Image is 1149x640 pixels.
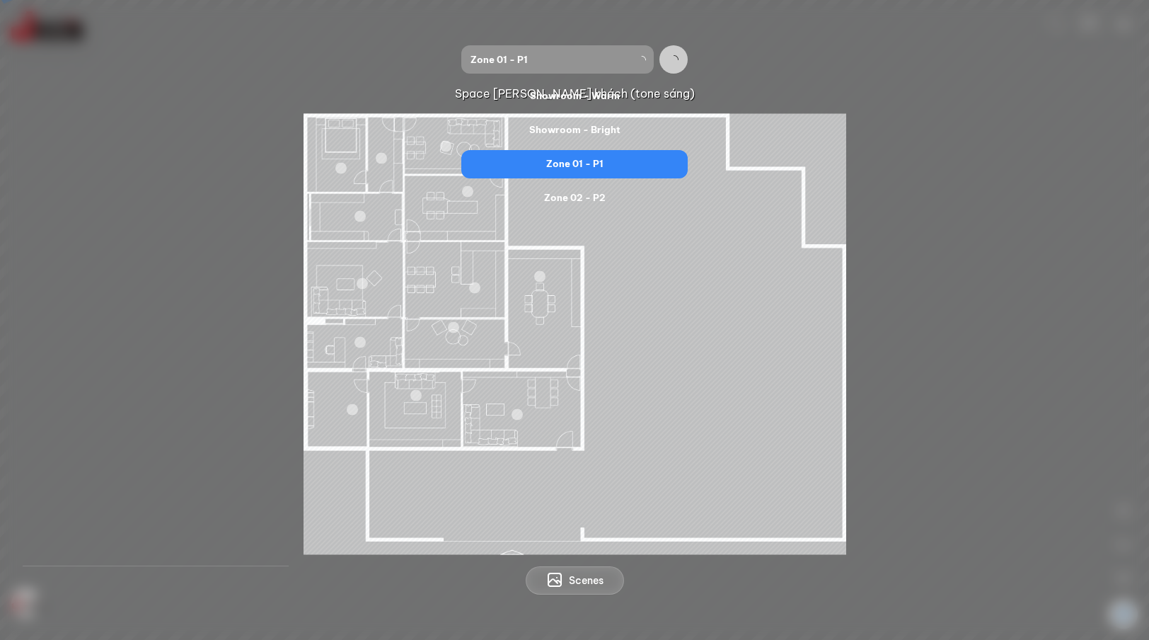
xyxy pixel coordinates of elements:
[470,45,645,74] span: Zone 01 - P1
[569,573,604,588] span: Scenes
[659,45,688,74] button: loading
[669,55,679,64] span: loading
[526,566,624,595] button: Scenes
[23,85,1126,102] div: Space [PERSON_NAME] khách (tone sáng)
